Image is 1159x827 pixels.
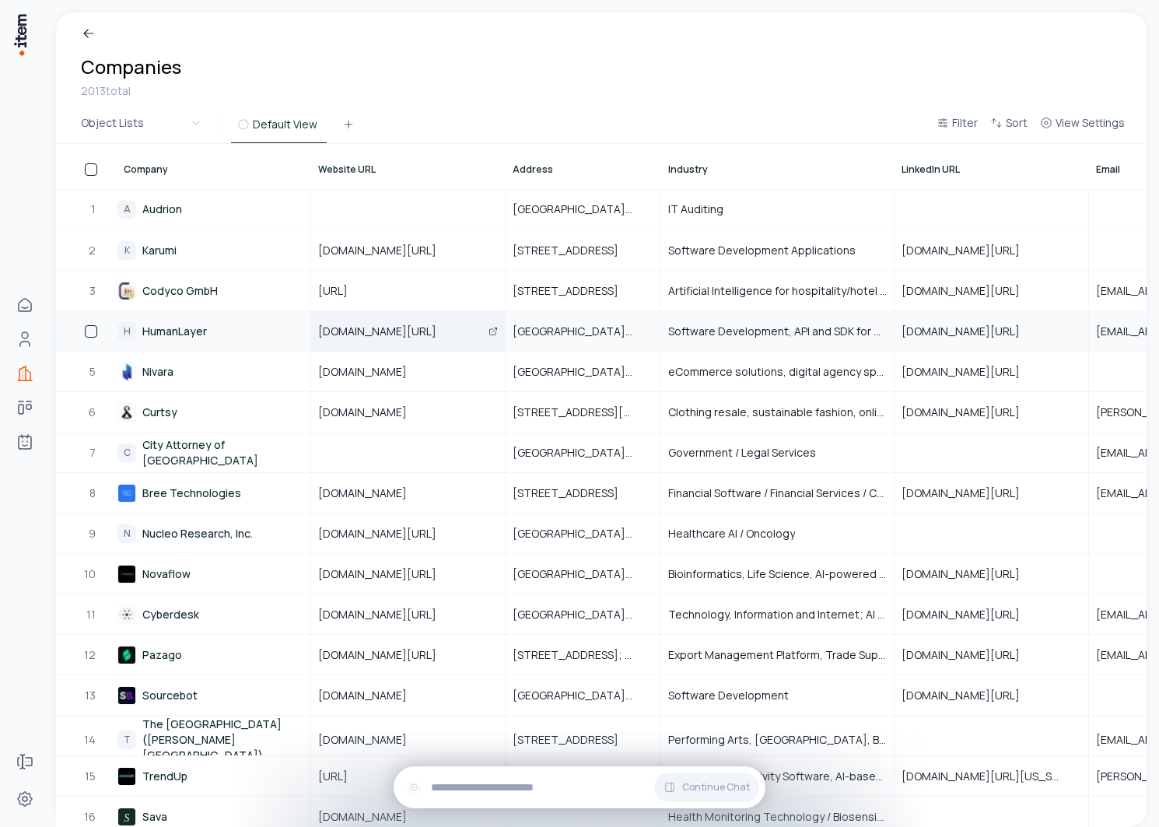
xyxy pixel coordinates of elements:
button: Continue Chat [654,773,759,802]
span: Performing Arts, [GEOGRAPHIC_DATA], Black arts and culture, community arts education and enrichment [668,732,887,748]
span: [GEOGRAPHIC_DATA], [GEOGRAPHIC_DATA], [GEOGRAPHIC_DATA] [513,526,653,541]
span: [DOMAIN_NAME][URL] [318,566,455,582]
span: [STREET_ADDRESS] [513,732,637,748]
span: [DOMAIN_NAME] [318,732,425,748]
span: [DOMAIN_NAME][URL] [902,283,1038,299]
button: Sort [984,114,1034,142]
div: A [117,200,136,219]
span: [DOMAIN_NAME][URL] [902,243,1038,258]
div: K [117,241,136,260]
span: 7 [89,445,97,461]
span: [GEOGRAPHIC_DATA], [US_STATE], [GEOGRAPHIC_DATA] [513,364,653,380]
a: Cyberdesk [117,595,310,633]
h1: Companies [81,54,181,79]
span: Government / Legal Services [668,445,816,461]
span: [GEOGRAPHIC_DATA], [GEOGRAPHIC_DATA], [GEOGRAPHIC_DATA] [513,607,653,622]
a: Agents [9,426,40,457]
p: Breadcrumb [96,25,159,42]
a: Curtsy [117,393,310,431]
span: [URL] [318,283,366,299]
img: Sava [117,808,136,826]
a: Home [9,289,40,321]
span: [DOMAIN_NAME][URL] [902,607,1038,622]
button: View Settings [1034,114,1131,142]
span: [DOMAIN_NAME][URL] [902,485,1038,501]
a: Novaflow [117,555,310,593]
div: H [117,322,136,341]
span: 12 [84,647,97,663]
span: Address [513,163,553,176]
a: Settings [9,783,40,815]
img: Pazago [117,646,136,664]
span: Healthcare AI / Oncology [668,526,795,541]
span: Financial Software / Financial Services / Consumer Finance Platform [668,485,887,501]
a: Pazago [117,636,310,674]
span: Business/Productivity Software, AI-based content creation tools, influencer marketing automation [668,769,887,784]
span: [GEOGRAPHIC_DATA], [US_STATE], [GEOGRAPHIC_DATA] [513,566,653,582]
a: Nivara [117,352,310,391]
span: LinkedIn URL [902,163,960,176]
span: Software Development Applications [668,243,856,258]
span: 9 [89,526,97,541]
div: N [117,524,136,543]
div: 2013 total [81,82,181,100]
span: 16 [84,809,97,825]
a: Bree Technologies [117,474,310,512]
a: TrendUp [117,757,310,795]
span: 14 [84,732,97,748]
span: Filter [952,115,978,131]
span: [GEOGRAPHIC_DATA], [US_STATE], [GEOGRAPHIC_DATA] [513,324,653,339]
span: Export Management Platform, Trade Supply Chain Management, Fintech for global trade [668,647,887,663]
span: [DOMAIN_NAME][URL] [902,688,1038,703]
span: [STREET_ADDRESS]; [STREET_ADDRESS] [513,647,653,663]
span: [URL] [318,769,366,784]
span: 13 [85,688,97,703]
span: Artificial Intelligence for hospitality/hotel groups [668,283,887,299]
span: 1 [91,201,97,217]
a: Codyco GmbH [117,272,310,310]
span: [DOMAIN_NAME] [318,405,425,420]
button: Open [485,322,501,341]
img: Novaflow [117,565,136,583]
span: Health Monitoring Technology / Biosensing Technology [668,809,887,825]
img: Bree Technologies [117,484,136,503]
a: Contacts [9,324,40,355]
span: [DOMAIN_NAME][URL] [902,566,1038,582]
span: Email [1096,163,1120,176]
img: Codyco GmbH [117,282,136,300]
div: C [117,443,136,462]
a: HHumanLayer [117,312,310,350]
span: [DOMAIN_NAME][URL] [318,607,455,622]
img: Nivara [117,363,136,381]
span: 5 [89,364,97,380]
a: deals [9,392,40,423]
a: TThe [GEOGRAPHIC_DATA] ([PERSON_NAME][GEOGRAPHIC_DATA]) [117,717,310,763]
span: eCommerce solutions, digital agency specializing in eCommerce including product sourcing, design,... [668,364,887,380]
button: Filter [930,114,984,142]
span: IT Auditing [668,201,723,217]
span: 8 [89,485,97,501]
span: [DOMAIN_NAME][URL] [902,405,1038,420]
img: Cyberdesk [117,605,136,624]
span: [DOMAIN_NAME] [318,485,425,501]
span: 10 [84,566,97,582]
span: Industry [668,163,708,176]
a: KKarumi [117,231,310,269]
img: TrendUp [117,767,136,786]
span: Website URL [318,163,376,176]
div: Continue Chat [394,766,765,808]
span: Company [124,163,168,176]
span: [STREET_ADDRESS] [513,283,637,299]
img: Item Brain Logo [12,12,28,57]
span: [DOMAIN_NAME] [318,364,425,380]
a: Companies [9,358,40,389]
span: [DOMAIN_NAME][URL] [902,364,1038,380]
span: [DOMAIN_NAME][URL][US_STATE] [902,769,1081,784]
span: Continue Chat [682,781,750,794]
span: 2 [89,243,97,258]
span: [GEOGRAPHIC_DATA], [US_STATE], [GEOGRAPHIC_DATA] [513,445,653,461]
span: 11 [86,607,97,622]
a: NNucleo Research, Inc. [117,514,310,552]
span: [DOMAIN_NAME][URL] [318,647,455,663]
span: [DOMAIN_NAME] [318,688,425,703]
